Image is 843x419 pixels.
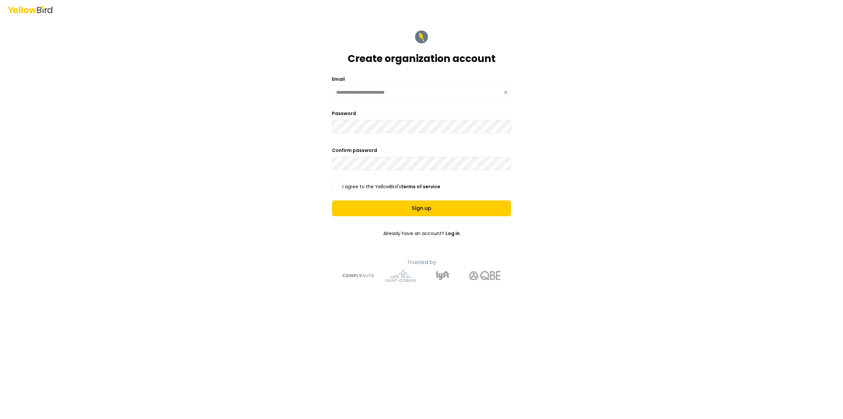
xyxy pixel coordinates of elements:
h1: Create organization account [348,53,496,65]
label: Confirm password [332,147,377,154]
p: Trusted by [332,258,511,266]
a: terms of service [401,183,440,190]
a: Log in [446,227,460,240]
label: I agree to the YellowBird's [342,184,440,189]
label: Password [332,110,356,117]
p: Already have an account? [332,227,511,240]
label: Email [332,76,345,82]
button: Sign up [332,200,511,216]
